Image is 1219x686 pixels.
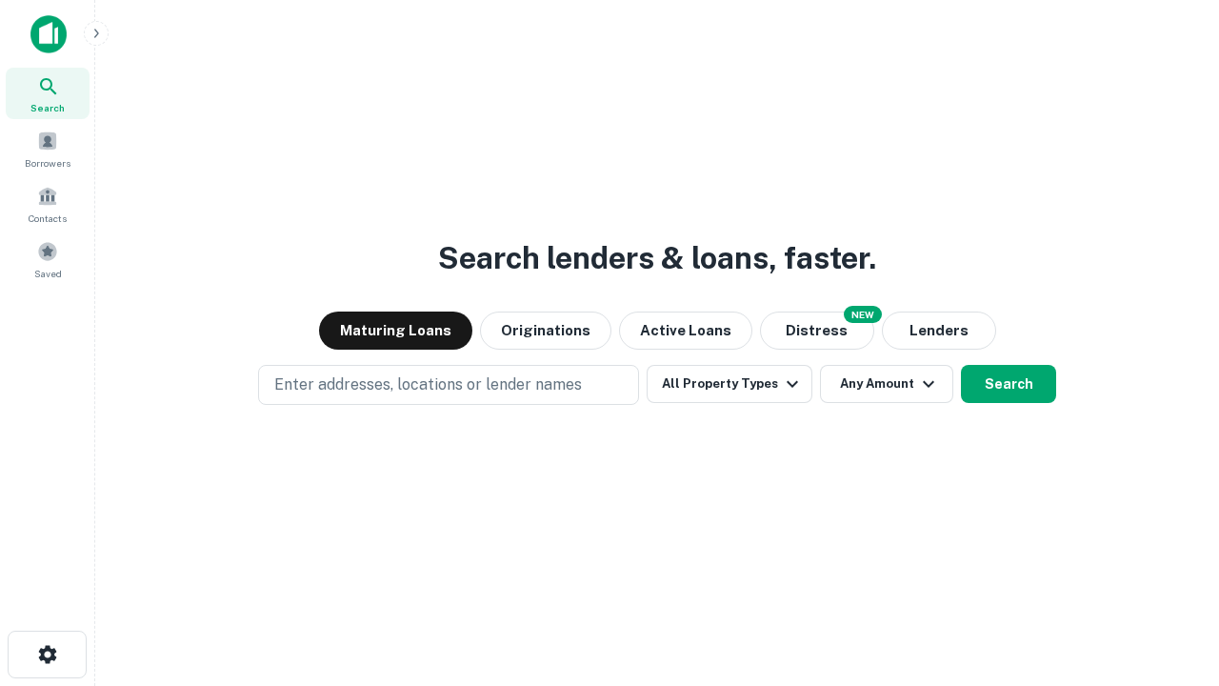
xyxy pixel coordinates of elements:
[258,365,639,405] button: Enter addresses, locations or lender names
[29,211,67,226] span: Contacts
[961,365,1056,403] button: Search
[647,365,812,403] button: All Property Types
[844,306,882,323] div: NEW
[480,312,611,350] button: Originations
[25,155,70,171] span: Borrowers
[319,312,472,350] button: Maturing Loans
[6,178,90,230] a: Contacts
[30,15,67,53] img: capitalize-icon.png
[619,312,752,350] button: Active Loans
[6,123,90,174] a: Borrowers
[820,365,953,403] button: Any Amount
[6,233,90,285] a: Saved
[6,68,90,119] a: Search
[438,235,876,281] h3: Search lenders & loans, faster.
[30,100,65,115] span: Search
[1124,534,1219,625] iframe: Chat Widget
[34,266,62,281] span: Saved
[274,373,582,396] p: Enter addresses, locations or lender names
[882,312,996,350] button: Lenders
[760,312,874,350] button: Search distressed loans with lien and other non-mortgage details.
